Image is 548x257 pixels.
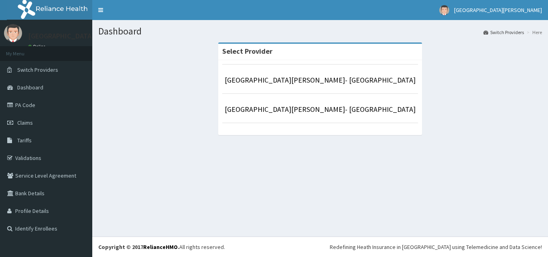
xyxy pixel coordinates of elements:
[92,237,548,257] footer: All rights reserved.
[225,75,416,85] a: [GEOGRAPHIC_DATA][PERSON_NAME]- [GEOGRAPHIC_DATA]
[4,24,22,42] img: User Image
[98,243,179,251] strong: Copyright © 2017 .
[330,243,542,251] div: Redefining Heath Insurance in [GEOGRAPHIC_DATA] using Telemedicine and Data Science!
[454,6,542,14] span: [GEOGRAPHIC_DATA][PERSON_NAME]
[98,26,542,36] h1: Dashboard
[525,29,542,36] li: Here
[225,105,416,114] a: [GEOGRAPHIC_DATA][PERSON_NAME]- [GEOGRAPHIC_DATA]
[222,47,272,56] strong: Select Provider
[483,29,524,36] a: Switch Providers
[17,119,33,126] span: Claims
[439,5,449,15] img: User Image
[17,137,32,144] span: Tariffs
[28,32,147,40] p: [GEOGRAPHIC_DATA][PERSON_NAME]
[28,44,47,49] a: Online
[17,66,58,73] span: Switch Providers
[143,243,178,251] a: RelianceHMO
[17,84,43,91] span: Dashboard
